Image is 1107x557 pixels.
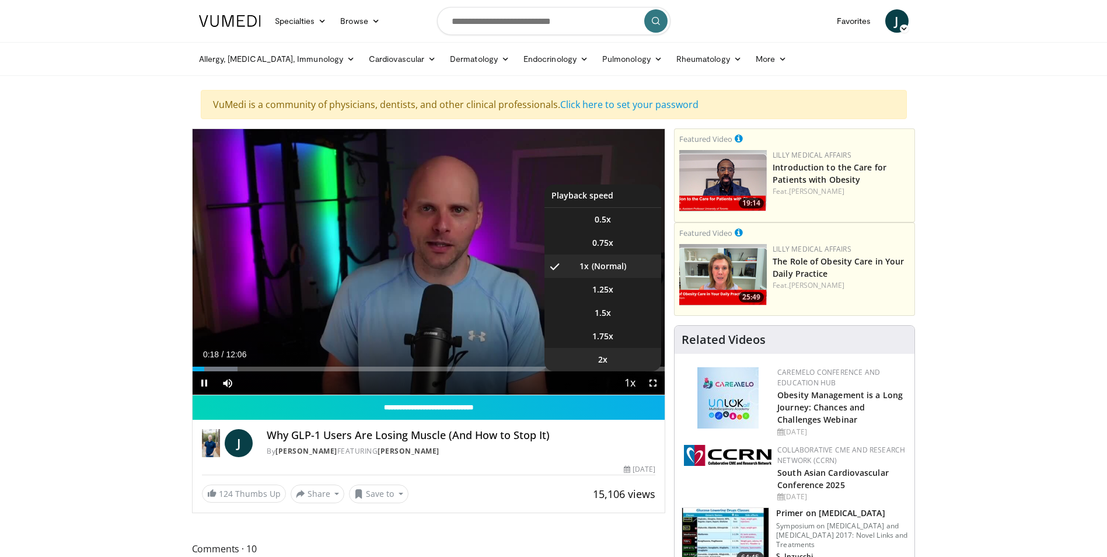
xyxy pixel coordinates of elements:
[641,371,665,395] button: Fullscreen
[593,487,655,501] span: 15,106 views
[777,389,903,425] a: Obesity Management is a Long Journey: Chances and Challenges Webinar
[773,186,910,197] div: Feat.
[219,488,233,499] span: 124
[697,367,759,429] img: 45df64a9-a6de-482c-8a90-ada250f7980c.png.150x105_q85_autocrop_double_scale_upscale_version-0.2.jpg
[443,47,516,71] a: Dermatology
[291,485,345,503] button: Share
[777,445,905,465] a: Collaborative CME and Research Network (CCRN)
[679,228,732,238] small: Featured Video
[362,47,443,71] a: Cardiovascular
[624,464,655,475] div: [DATE]
[777,367,880,388] a: CaReMeLO Conference and Education Hub
[201,90,907,119] div: VuMedi is a community of physicians, dentists, and other clinical professionals.
[830,9,878,33] a: Favorites
[773,244,851,254] a: Lilly Medical Affairs
[789,280,844,290] a: [PERSON_NAME]
[789,186,844,196] a: [PERSON_NAME]
[225,429,253,457] a: J
[199,15,261,27] img: VuMedi Logo
[679,244,767,305] a: 25:49
[437,7,671,35] input: Search topics, interventions
[773,150,851,160] a: Lilly Medical Affairs
[776,507,907,519] h3: Primer on [MEDICAL_DATA]
[595,307,611,319] span: 1.5x
[669,47,749,71] a: Rheumatology
[592,330,613,342] span: 1.75x
[192,541,666,556] span: Comments 10
[202,485,286,503] a: 124 Thumbs Up
[885,9,909,33] a: J
[773,256,904,279] a: The Role of Obesity Care in Your Daily Practice
[193,367,665,371] div: Progress Bar
[222,350,224,359] span: /
[378,446,439,456] a: [PERSON_NAME]
[684,445,771,466] img: a04ee3ba-8487-4636-b0fb-5e8d268f3737.png.150x105_q85_autocrop_double_scale_upscale_version-0.2.png
[268,9,334,33] a: Specialties
[203,350,219,359] span: 0:18
[776,521,907,549] p: Symposium on [MEDICAL_DATA] and [MEDICAL_DATA] 2017: Novel Links and Treatments
[579,260,589,272] span: 1x
[560,98,699,111] a: Click here to set your password
[193,371,216,395] button: Pause
[192,47,362,71] a: Allergy, [MEDICAL_DATA], Immunology
[773,162,886,185] a: Introduction to the Care for Patients with Obesity
[679,244,767,305] img: e1208b6b-349f-4914-9dd7-f97803bdbf1d.png.150x105_q85_crop-smart_upscale.png
[679,134,732,144] small: Featured Video
[193,129,665,395] video-js: Video Player
[739,292,764,302] span: 25:49
[682,333,766,347] h4: Related Videos
[777,492,905,502] div: [DATE]
[679,150,767,211] img: acc2e291-ced4-4dd5-b17b-d06994da28f3.png.150x105_q85_crop-smart_upscale.png
[592,284,613,295] span: 1.25x
[777,427,905,437] div: [DATE]
[595,47,669,71] a: Pulmonology
[349,485,408,503] button: Save to
[618,371,641,395] button: Playback Rate
[598,354,607,365] span: 2x
[749,47,794,71] a: More
[773,280,910,291] div: Feat.
[333,9,387,33] a: Browse
[226,350,246,359] span: 12:06
[739,198,764,208] span: 19:14
[679,150,767,211] a: 19:14
[777,467,889,490] a: South Asian Cardiovascular Conference 2025
[267,446,655,457] div: By FEATURING
[202,429,221,457] img: Dr. Jordan Rennicke
[216,371,239,395] button: Mute
[267,429,655,442] h4: Why GLP-1 Users Are Losing Muscle (And How to Stop It)
[275,446,337,456] a: [PERSON_NAME]
[592,237,613,249] span: 0.75x
[516,47,595,71] a: Endocrinology
[595,214,611,225] span: 0.5x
